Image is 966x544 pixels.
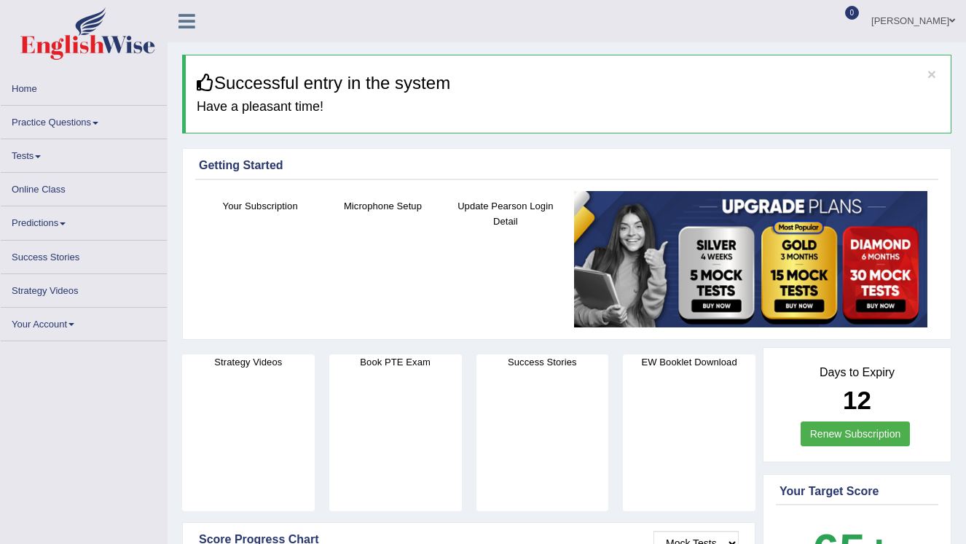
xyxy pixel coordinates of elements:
[780,366,935,379] h4: Days to Expiry
[199,157,935,174] div: Getting Started
[206,198,314,214] h4: Your Subscription
[574,191,927,328] img: small5.jpg
[329,198,436,214] h4: Microphone Setup
[801,421,911,446] a: Renew Subscription
[623,354,755,370] h4: EW Booklet Download
[1,139,167,168] a: Tests
[1,308,167,336] a: Your Account
[845,6,860,20] span: 0
[1,274,167,303] a: Strategy Videos
[476,354,609,370] h4: Success Stories
[843,386,871,414] b: 12
[780,483,935,500] div: Your Target Score
[452,198,559,229] h4: Update Pearson Login Detail
[1,72,167,101] a: Home
[1,206,167,235] a: Predictions
[1,241,167,269] a: Success Stories
[1,173,167,201] a: Online Class
[1,106,167,134] a: Practice Questions
[329,354,462,370] h4: Book PTE Exam
[182,354,315,370] h4: Strategy Videos
[927,66,936,82] button: ×
[197,74,940,93] h3: Successful entry in the system
[197,100,940,114] h4: Have a pleasant time!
